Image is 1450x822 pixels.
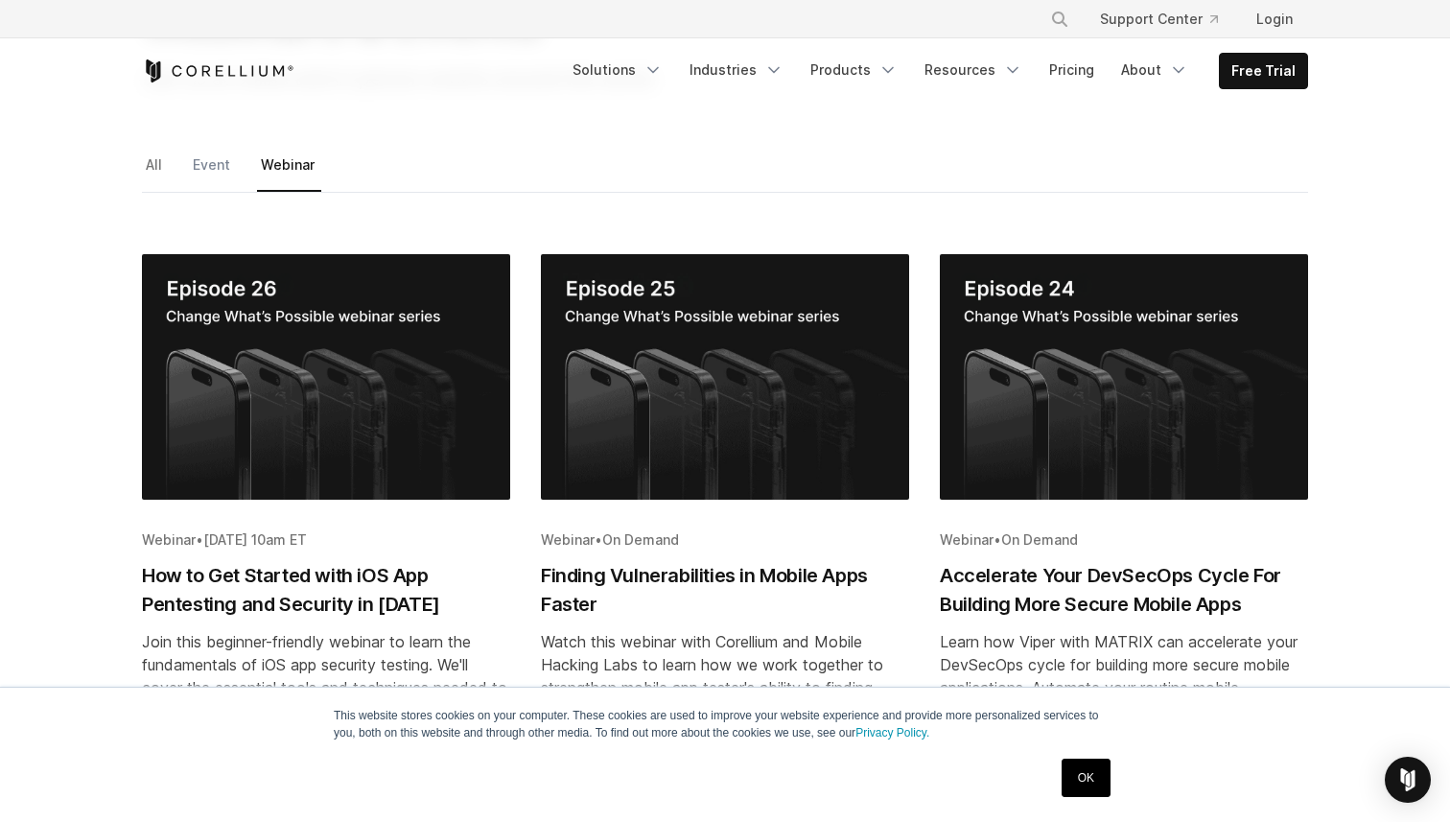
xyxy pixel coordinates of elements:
img: Accelerate Your DevSecOps Cycle For Building More Secure Mobile Apps [940,254,1308,500]
a: Free Trial [1220,54,1307,88]
span: Webinar [142,531,196,548]
a: Corellium Home [142,59,294,82]
div: • [541,530,909,550]
a: Resources [913,53,1034,87]
img: How to Get Started with iOS App Pentesting and Security in 2025 [142,254,510,500]
a: About [1110,53,1200,87]
a: Privacy Policy. [855,726,929,740]
h2: Finding Vulnerabilities in Mobile Apps Faster [541,561,909,619]
div: Navigation Menu [1027,2,1308,36]
span: [DATE] 10am ET [203,531,307,548]
a: All [142,152,169,192]
a: Products [799,53,909,87]
a: Webinar [257,152,321,192]
a: OK [1062,759,1111,797]
div: Learn how Viper with MATRIX can accelerate your DevSecOps cycle for building more secure mobile a... [940,630,1308,768]
div: Open Intercom Messenger [1385,757,1431,803]
h2: Accelerate Your DevSecOps Cycle For Building More Secure Mobile Apps [940,561,1308,619]
span: On Demand [1001,531,1078,548]
div: Join this beginner-friendly webinar to learn the fundamentals of iOS app security testing. We'll ... [142,630,510,745]
a: Industries [678,53,795,87]
span: Webinar [940,531,994,548]
h2: How to Get Started with iOS App Pentesting and Security in [DATE] [142,561,510,619]
div: Navigation Menu [561,53,1308,89]
a: Event [189,152,237,192]
a: Pricing [1038,53,1106,87]
p: This website stores cookies on your computer. These cookies are used to improve your website expe... [334,707,1116,741]
a: Support Center [1085,2,1233,36]
a: Login [1241,2,1308,36]
div: • [142,530,510,550]
a: Solutions [561,53,674,87]
span: On Demand [602,531,679,548]
span: Webinar [541,531,595,548]
div: Watch this webinar with Corellium and Mobile Hacking Labs to learn how we work together to streng... [541,630,909,722]
div: • [940,530,1308,550]
img: Finding Vulnerabilities in Mobile Apps Faster [541,254,909,500]
button: Search [1042,2,1077,36]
